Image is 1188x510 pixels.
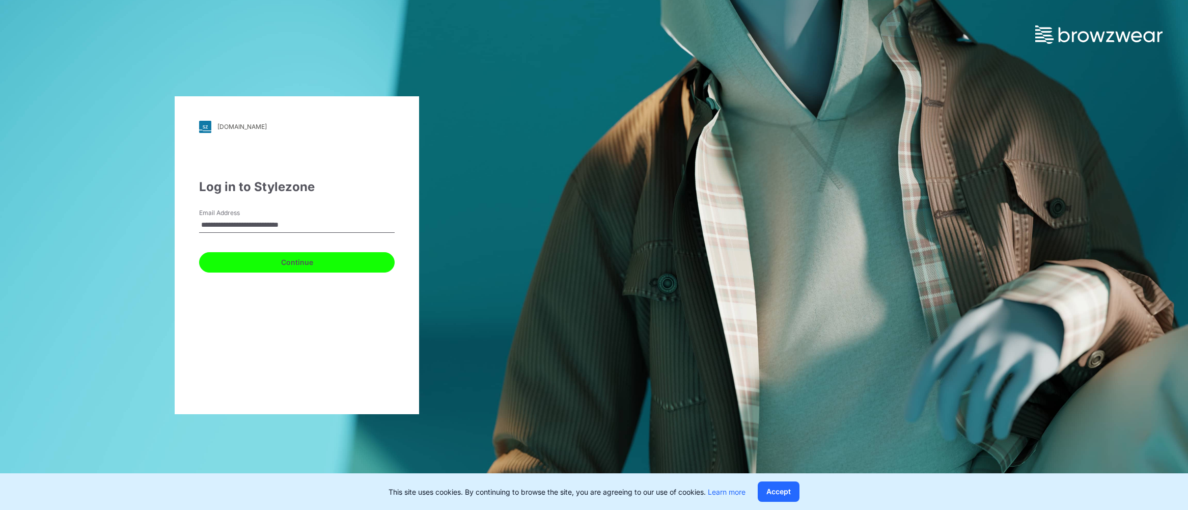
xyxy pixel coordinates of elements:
[199,208,270,218] label: Email Address
[708,488,745,496] a: Learn more
[199,121,395,133] a: [DOMAIN_NAME]
[389,487,745,497] p: This site uses cookies. By continuing to browse the site, you are agreeing to our use of cookies.
[199,252,395,273] button: Continue
[1035,25,1163,44] img: browzwear-logo.73288ffb.svg
[758,481,799,502] button: Accept
[217,123,267,130] div: [DOMAIN_NAME]
[199,121,211,133] img: svg+xml;base64,PHN2ZyB3aWR0aD0iMjgiIGhlaWdodD0iMjgiIHZpZXdCb3g9IjAgMCAyOCAyOCIgZmlsbD0ibm9uZSIgeG...
[199,178,395,196] div: Log in to Stylezone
